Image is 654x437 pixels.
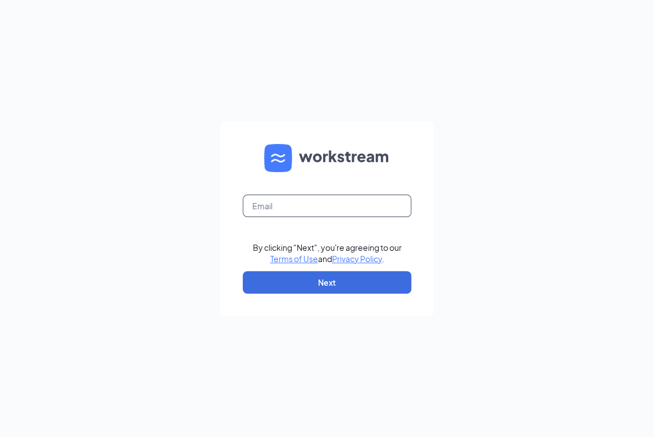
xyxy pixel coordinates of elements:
[270,254,318,264] a: Terms of Use
[332,254,382,264] a: Privacy Policy
[243,271,411,294] button: Next
[243,195,411,217] input: Email
[264,144,390,172] img: WS logo and Workstream text
[253,242,402,264] div: By clicking "Next", you're agreeing to our and .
